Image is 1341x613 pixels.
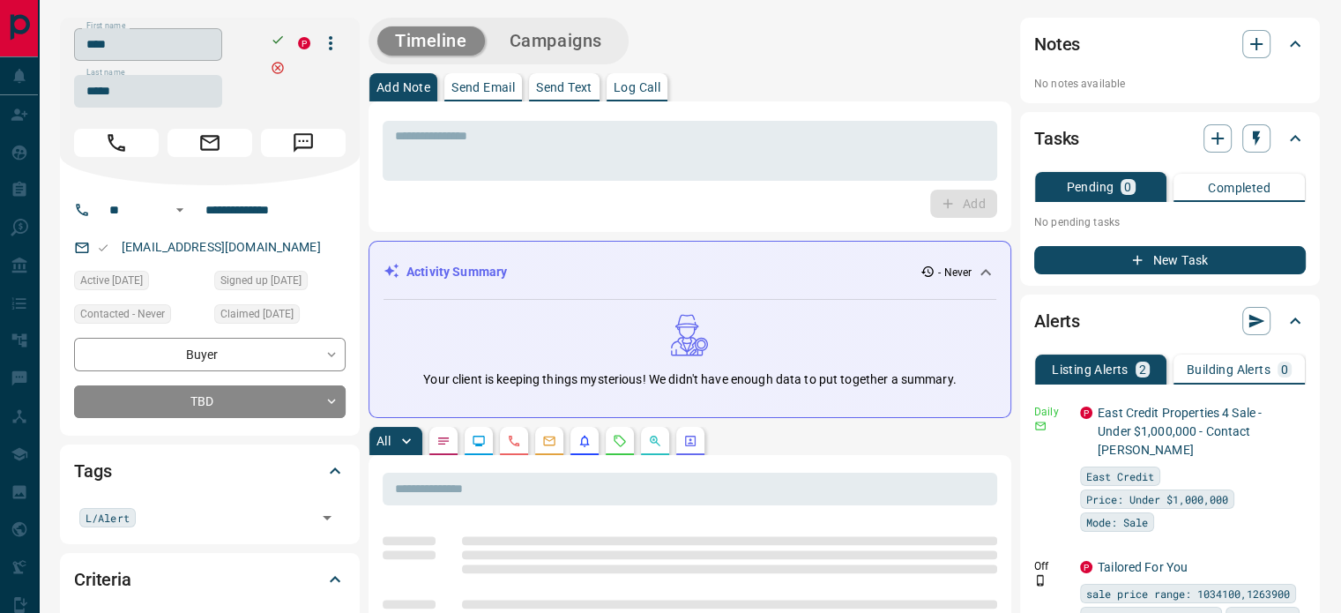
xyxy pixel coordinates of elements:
button: Open [169,199,190,221]
svg: Email Valid [97,242,109,254]
div: property.ca [1080,407,1092,419]
p: No notes available [1034,76,1306,92]
h2: Notes [1034,30,1080,58]
p: Building Alerts [1187,363,1270,376]
button: Timeline [377,26,485,56]
a: Tailored For You [1098,560,1188,574]
svg: Lead Browsing Activity [472,434,486,448]
span: Price: Under $1,000,000 [1086,490,1228,508]
p: Log Call [614,81,660,93]
div: Thu Nov 16 2023 [214,271,346,295]
h2: Tags [74,457,111,485]
span: Contacted - Never [80,305,165,323]
svg: Opportunities [648,434,662,448]
svg: Calls [507,434,521,448]
span: L/Alert [86,509,130,527]
button: Campaigns [492,26,620,56]
button: New Task [1034,246,1306,274]
div: Buyer [74,338,346,370]
span: Message [261,129,346,157]
p: Off [1034,558,1069,574]
div: Tasks [1034,117,1306,160]
p: Send Text [536,81,592,93]
label: First name [86,20,125,32]
span: Mode: Sale [1086,513,1148,531]
div: Tags [74,450,346,492]
p: Completed [1208,182,1270,194]
svg: Email [1034,420,1047,432]
svg: Notes [436,434,451,448]
button: Open [315,505,339,530]
p: 0 [1124,181,1131,193]
div: Notes [1034,23,1306,65]
p: Daily [1034,404,1069,420]
p: 2 [1139,363,1146,376]
svg: Requests [613,434,627,448]
p: Send Email [451,81,515,93]
svg: Emails [542,434,556,448]
p: Listing Alerts [1052,363,1129,376]
p: - Never [938,265,972,280]
span: sale price range: 1034100,1263900 [1086,585,1290,602]
div: Fri Nov 24 2023 [214,304,346,329]
div: property.ca [1080,561,1092,573]
label: Last name [86,67,125,78]
div: Alerts [1034,300,1306,342]
span: Signed up [DATE] [220,272,302,289]
a: East Credit Properties 4 Sale - Under $1,000,000 - Contact [PERSON_NAME] [1098,406,1262,457]
p: All [376,435,391,447]
span: Active [DATE] [80,272,143,289]
div: TBD [74,385,346,418]
a: [EMAIL_ADDRESS][DOMAIN_NAME] [122,240,321,254]
span: East Credit [1086,467,1154,485]
div: Criteria [74,558,346,601]
span: Claimed [DATE] [220,305,294,323]
svg: Agent Actions [683,434,697,448]
h2: Criteria [74,565,131,594]
span: Email [168,129,252,157]
svg: Listing Alerts [577,434,592,448]
h2: Tasks [1034,124,1079,153]
p: Pending [1066,181,1114,193]
p: 0 [1281,363,1288,376]
p: No pending tasks [1034,209,1306,235]
p: Add Note [376,81,430,93]
p: Your client is keeping things mysterious! We didn't have enough data to put together a summary. [423,370,956,389]
span: Call [74,129,159,157]
svg: Push Notification Only [1034,574,1047,587]
div: Activity Summary- Never [384,256,996,288]
h2: Alerts [1034,307,1080,335]
p: Activity Summary [406,263,507,281]
div: property.ca [298,37,310,49]
div: Fri Nov 24 2023 [74,271,205,295]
